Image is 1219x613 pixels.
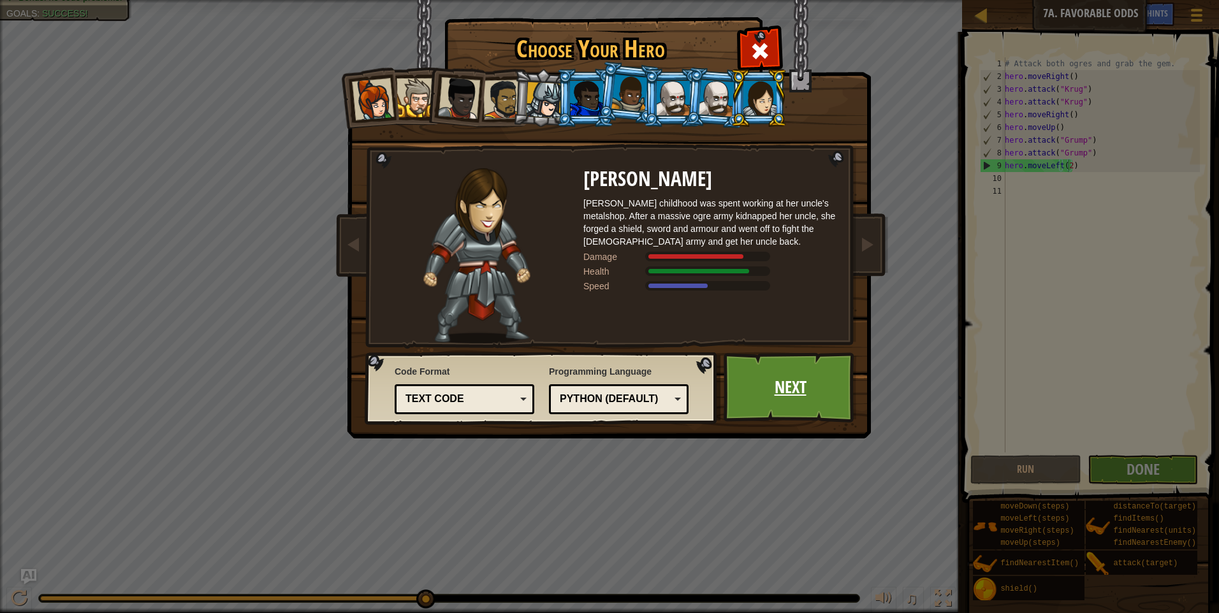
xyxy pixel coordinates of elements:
[583,250,838,263] div: Deals 120% of listed Warrior weapon damage.
[447,36,734,62] h1: Choose Your Hero
[424,64,486,127] li: Lady Ida Justheart
[383,67,441,125] li: Sir Tharin Thunderfist
[583,197,838,248] div: [PERSON_NAME] childhood was spent working at her uncle's metalshop. After a massive ogre army kid...
[724,352,857,422] a: Next
[405,392,516,407] div: Text code
[730,69,787,127] li: Illia Shieldsmith
[685,67,746,129] li: Okar Stompfoot
[583,250,647,263] div: Damage
[643,69,701,127] li: Okar Stompfoot
[560,392,670,407] div: Python (Default)
[423,168,530,343] img: guardian-pose.png
[583,280,838,292] div: Moves at 10 meters per second.
[337,66,400,129] li: Captain Anya Weston
[597,61,660,125] li: Arryn Stonewall
[395,365,534,378] span: Code Format
[583,265,838,278] div: Gains 140% of listed Warrior armor health.
[583,280,647,292] div: Speed
[583,265,647,278] div: Health
[583,168,838,191] h2: [PERSON_NAME]
[469,68,528,127] li: Alejandro the Duelist
[512,68,573,129] li: Hattori Hanzō
[557,69,614,127] li: Gordon the Stalwart
[549,365,689,378] span: Programming Language
[365,352,720,425] img: language-selector-background.png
